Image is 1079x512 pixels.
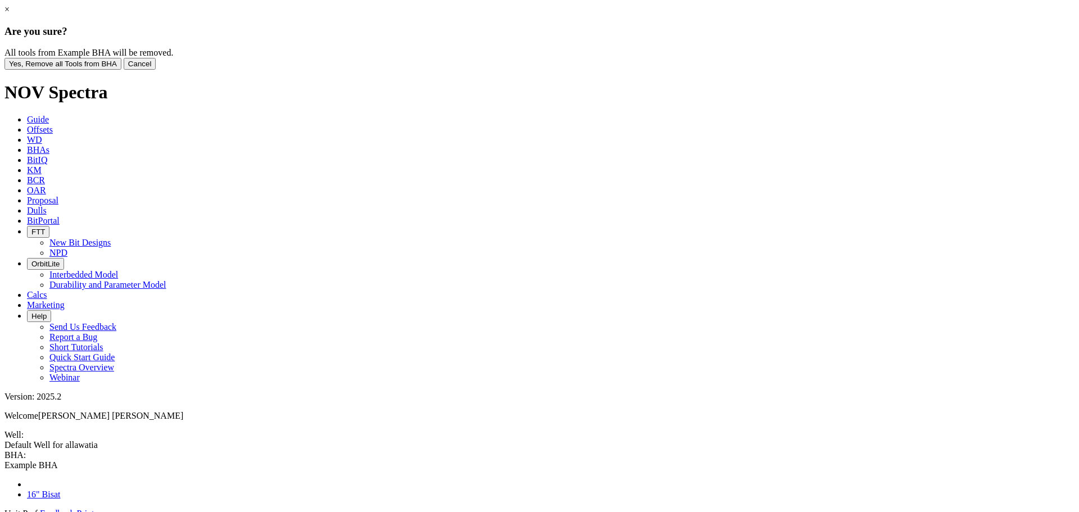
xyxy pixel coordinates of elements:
span: Guide [27,115,49,124]
span: WD [27,135,42,144]
span: OAR [27,185,46,195]
span: BitPortal [27,216,60,225]
span: Dulls [27,206,47,215]
a: Quick Start Guide [49,352,115,362]
button: Yes, Remove all Tools from BHA [4,58,121,70]
a: Durability and Parameter Model [49,280,166,289]
span: Offsets [27,125,53,134]
a: × [4,4,10,14]
a: Send Us Feedback [49,322,116,332]
a: Short Tutorials [49,342,103,352]
a: Interbedded Model [49,270,118,279]
span: BitIQ [27,155,47,165]
span: FTT [31,228,45,236]
span: [PERSON_NAME] [PERSON_NAME] [38,411,183,420]
span: BCR [27,175,45,185]
span: BHAs [27,145,49,155]
a: NPD [49,248,67,257]
span: Default Well for allawatia [4,440,98,450]
h3: Are you sure? [4,25,1075,38]
div: All tools from Example BHA will be removed. [4,48,1075,58]
span: Help [31,312,47,320]
span: Proposal [27,196,58,205]
span: Example BHA [4,460,58,470]
div: Version: 2025.2 [4,392,1075,402]
span: KM [27,165,42,175]
a: Spectra Overview [49,363,114,372]
span: OrbitLite [31,260,60,268]
span: Calcs [27,290,47,300]
span: Marketing [27,300,65,310]
span: BHA: [4,450,1075,500]
a: New Bit Designs [49,238,111,247]
p: Welcome [4,411,1075,421]
a: Webinar [49,373,80,382]
a: Report a Bug [49,332,97,342]
a: 16" Bisat [27,490,60,499]
h1: NOV Spectra [4,82,1075,103]
button: Cancel [124,58,156,70]
span: Well: [4,430,1075,450]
